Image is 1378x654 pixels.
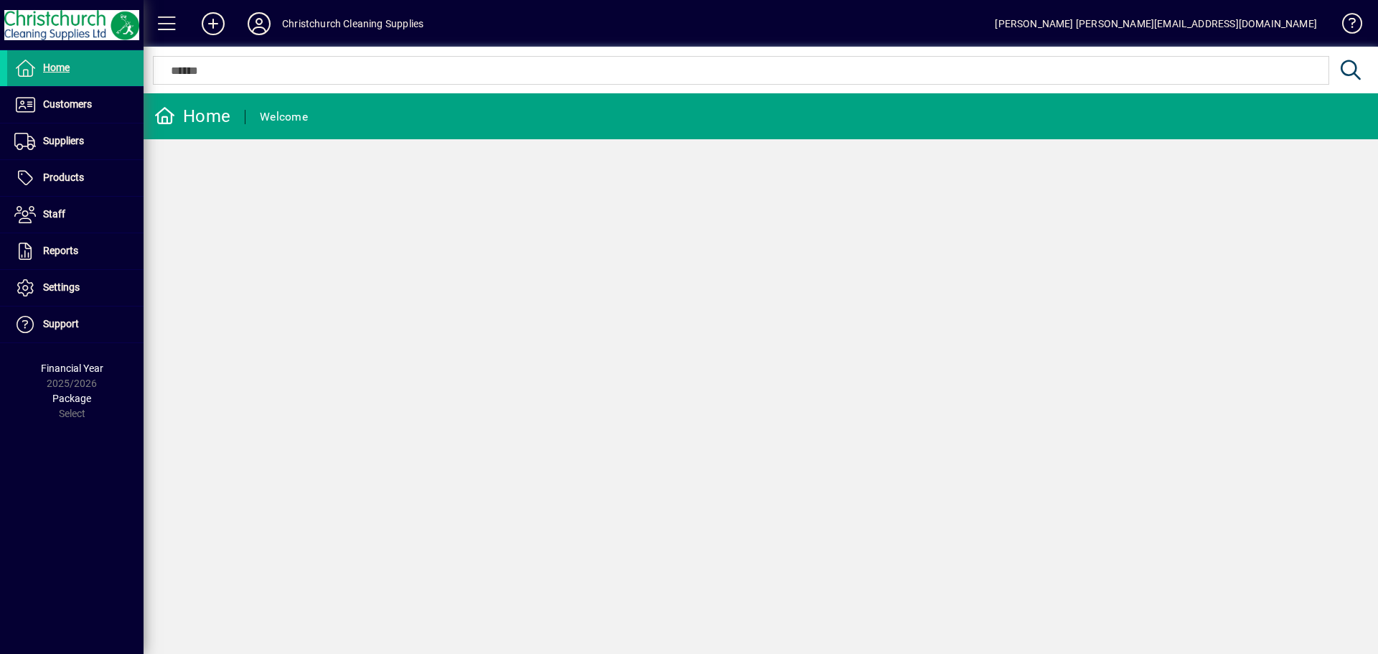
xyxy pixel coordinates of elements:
[154,105,230,128] div: Home
[43,318,79,330] span: Support
[7,123,144,159] a: Suppliers
[995,12,1317,35] div: [PERSON_NAME] [PERSON_NAME][EMAIL_ADDRESS][DOMAIN_NAME]
[1331,3,1360,50] a: Knowledge Base
[190,11,236,37] button: Add
[43,208,65,220] span: Staff
[43,62,70,73] span: Home
[43,172,84,183] span: Products
[7,307,144,342] a: Support
[7,87,144,123] a: Customers
[7,197,144,233] a: Staff
[282,12,423,35] div: Christchurch Cleaning Supplies
[43,135,84,146] span: Suppliers
[43,245,78,256] span: Reports
[41,363,103,374] span: Financial Year
[7,233,144,269] a: Reports
[7,160,144,196] a: Products
[236,11,282,37] button: Profile
[260,106,308,129] div: Welcome
[52,393,91,404] span: Package
[43,98,92,110] span: Customers
[7,270,144,306] a: Settings
[43,281,80,293] span: Settings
